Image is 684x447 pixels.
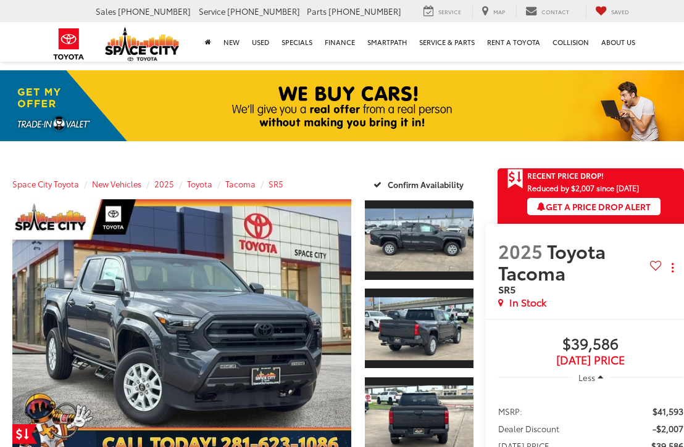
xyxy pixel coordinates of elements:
[246,22,275,62] a: Used
[438,7,461,15] span: Service
[92,178,141,189] a: New Vehicles
[365,199,473,281] a: Expand Photo 1
[361,22,413,62] a: SmartPath
[498,405,522,417] span: MSRP:
[578,372,595,383] span: Less
[509,295,546,310] span: In Stock
[365,287,473,369] a: Expand Photo 2
[541,7,569,15] span: Contact
[12,178,79,189] a: Space City Toyota
[187,178,212,189] a: Toyota
[572,366,609,388] button: Less
[653,422,683,435] span: -$2,007
[12,424,37,444] a: Get Price Drop Alert
[481,22,546,62] a: Rent a Toyota
[672,263,674,273] span: dropdown dots
[118,6,191,17] span: [PHONE_NUMBER]
[611,7,629,15] span: Saved
[498,237,606,285] span: Toyota Tacoma
[307,6,327,17] span: Parts
[653,405,683,417] span: $41,593
[546,22,595,62] a: Collision
[498,237,543,264] span: 2025
[367,173,473,195] button: Confirm Availability
[413,22,481,62] a: Service & Parts
[217,22,246,62] a: New
[527,170,604,181] span: Recent Price Drop!
[199,6,225,17] span: Service
[498,282,515,296] span: SR5
[498,335,683,354] span: $39,586
[537,200,651,213] span: Get a Price Drop Alert
[154,178,174,189] a: 2025
[662,256,683,278] button: Actions
[493,7,505,15] span: Map
[516,5,578,18] a: Contact
[105,27,179,61] img: Space City Toyota
[275,22,319,62] a: Specials
[388,179,464,190] span: Confirm Availability
[46,24,92,64] img: Toyota
[472,5,514,18] a: Map
[364,297,475,360] img: 2025 Toyota Tacoma SR5
[527,184,661,192] span: Reduced by $2,007 since [DATE]
[498,354,683,366] span: [DATE] Price
[225,178,256,189] a: Tacoma
[364,209,475,272] img: 2025 Toyota Tacoma SR5
[269,178,283,189] a: SR5
[199,22,217,62] a: Home
[595,22,641,62] a: About Us
[498,422,559,435] span: Dealer Discount
[96,6,116,17] span: Sales
[507,168,523,189] span: Get Price Drop Alert
[328,6,401,17] span: [PHONE_NUMBER]
[319,22,361,62] a: Finance
[227,6,300,17] span: [PHONE_NUMBER]
[414,5,470,18] a: Service
[586,5,638,18] a: My Saved Vehicles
